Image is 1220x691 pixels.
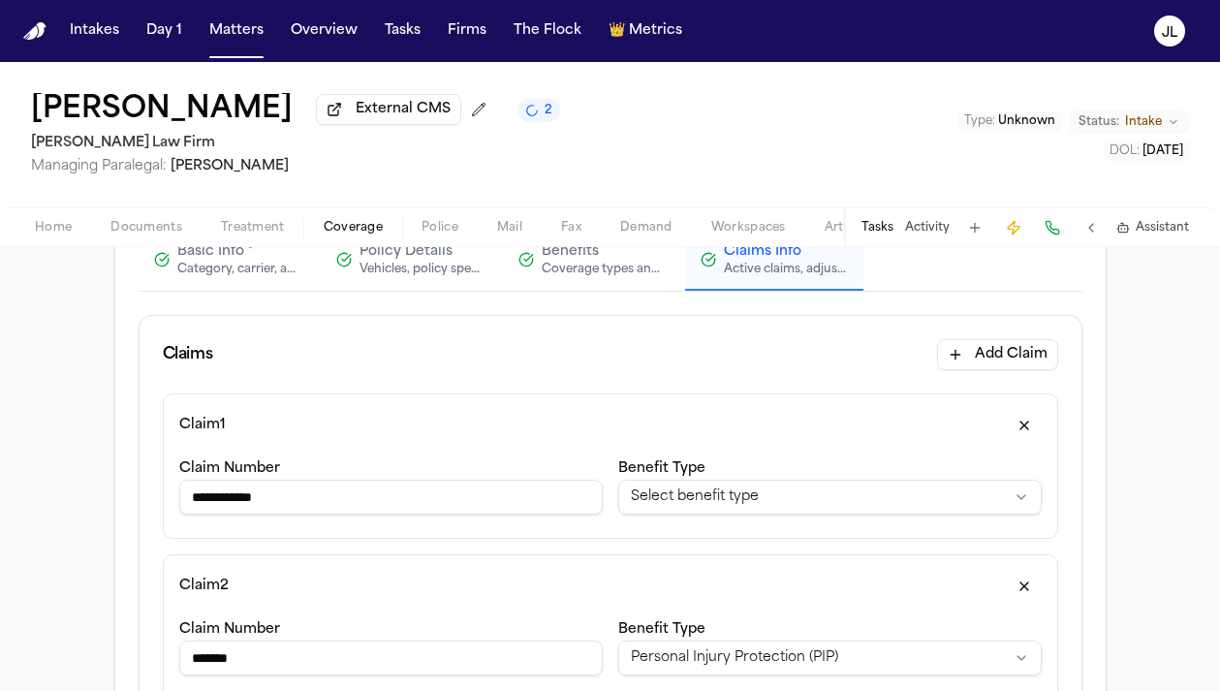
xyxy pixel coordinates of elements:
button: Overview [283,14,365,48]
button: Edit matter name [31,93,293,128]
div: Vehicles, policy specifics, and additional details [360,262,484,277]
span: Unknown [998,115,1055,127]
button: Change status from Intake [1069,110,1189,134]
h1: [PERSON_NAME] [31,93,293,128]
span: Assistant [1136,220,1189,236]
span: Home [35,220,72,236]
button: Edit Type: Unknown [958,111,1061,131]
label: Claim Number [179,622,280,637]
button: Tasks [861,220,893,236]
span: Policy Details [360,242,453,262]
a: Home [23,22,47,41]
span: Managing Paralegal: [31,159,167,173]
h2: [PERSON_NAME] Law Firm [31,132,560,155]
button: Day 1 [139,14,190,48]
span: DOL : [1110,145,1140,157]
span: [DATE] [1142,145,1183,157]
span: Coverage [324,220,383,236]
label: Benefit Type [618,622,705,637]
button: Add Task [961,214,988,241]
button: Intakes [62,14,127,48]
button: BenefitsCoverage types and limits [503,231,681,291]
span: Claims Info [724,242,801,262]
span: Documents [110,220,182,236]
div: Active claims, adjusters, and subrogation details [724,262,848,277]
h4: Claim 1 [179,416,226,435]
span: Basic Info [177,242,244,262]
span: Police [422,220,458,236]
button: Firms [440,14,494,48]
span: Mail [497,220,522,236]
button: Make a Call [1039,214,1066,241]
button: 2 active tasks [517,99,560,122]
span: Status: [1079,114,1119,130]
button: Edit DOL: 2025-09-07 [1104,141,1189,161]
button: Basic Info*Category, carrier, and policy holder information [139,231,317,291]
div: Category, carrier, and policy holder information [177,262,301,277]
span: Treatment [221,220,285,236]
button: Claims InfoActive claims, adjusters, and subrogation details [685,231,863,291]
label: Benefit Type [618,461,705,476]
button: Tasks [377,14,428,48]
span: 2 [545,103,552,118]
button: Policy DetailsVehicles, policy specifics, and additional details [321,231,499,291]
button: External CMS [316,94,461,125]
button: The Flock [506,14,589,48]
button: Activity [905,220,950,236]
button: crownMetrics [601,14,690,48]
div: Coverage types and limits [542,262,666,277]
h4: Claim 2 [179,577,229,596]
span: Workspaces [711,220,786,236]
span: [PERSON_NAME] [171,159,289,173]
img: Finch Logo [23,22,47,41]
label: Claim Number [179,461,280,476]
button: Create Immediate Task [1000,214,1027,241]
span: Benefits [542,242,599,262]
span: Fax [561,220,581,236]
button: Add Claim [937,339,1058,370]
span: Demand [620,220,673,236]
span: Type : [964,115,995,127]
span: Intake [1125,114,1162,130]
button: Matters [202,14,271,48]
button: Assistant [1116,220,1189,236]
span: External CMS [356,100,451,119]
div: Claims [163,343,213,366]
span: Artifacts [825,220,877,236]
